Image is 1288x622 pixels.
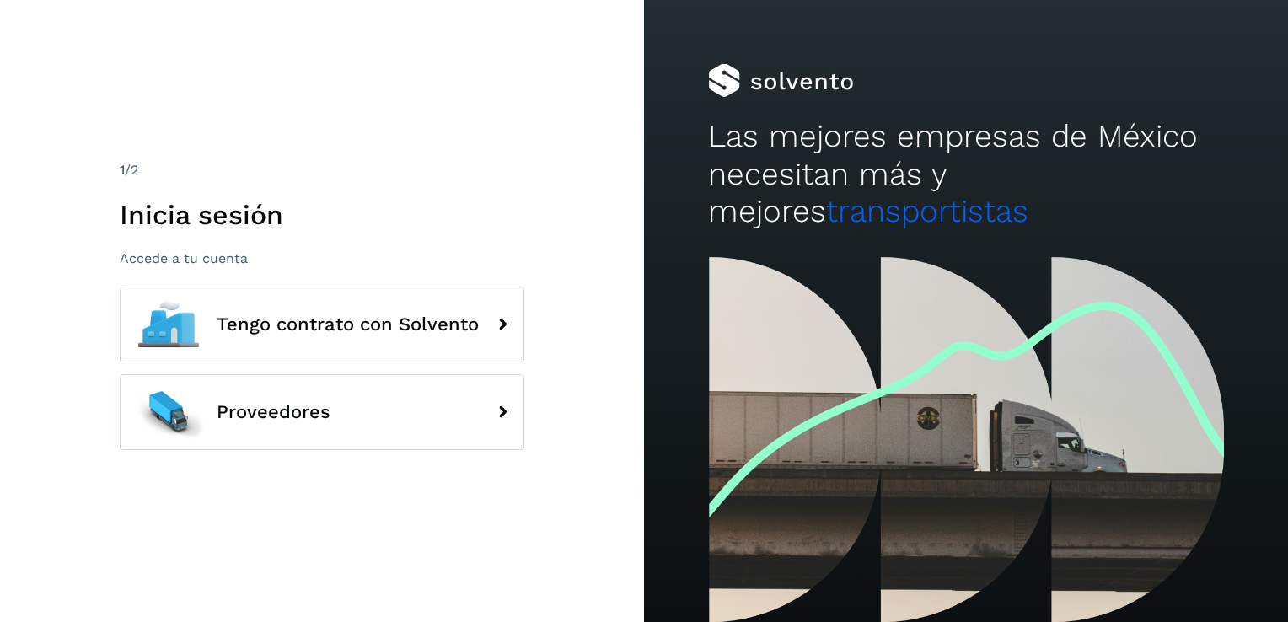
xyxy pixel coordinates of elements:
h2: Las mejores empresas de México necesitan más y mejores [708,118,1223,230]
span: transportistas [826,193,1028,229]
button: Tengo contrato con Solvento [120,287,524,362]
button: Proveedores [120,374,524,450]
span: 1 [120,162,125,178]
p: Accede a tu cuenta [120,250,524,266]
span: Tengo contrato con Solvento [217,314,479,335]
div: /2 [120,160,524,180]
span: Proveedores [217,402,330,422]
h1: Inicia sesión [120,199,524,231]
